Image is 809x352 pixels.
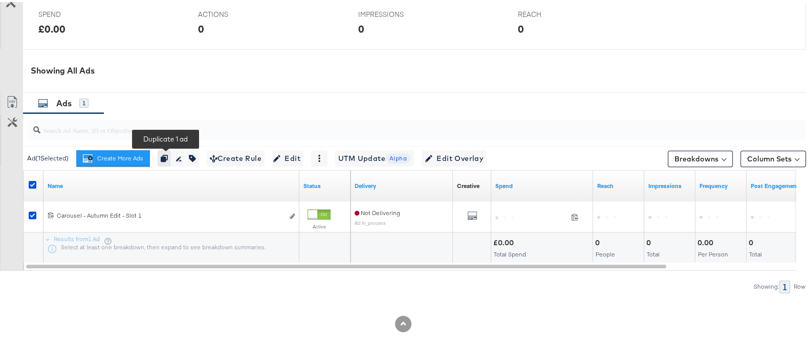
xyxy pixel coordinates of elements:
[308,221,331,228] label: Active
[647,248,660,256] span: Total
[494,248,526,256] span: Total Spend
[595,236,603,246] div: 0
[698,248,728,256] span: Per Person
[40,114,736,134] input: Search Ad Name, ID or Objective
[57,209,283,218] div: Carousel - Autumn Edit - Slot 1
[355,207,400,215] span: Not Delivering
[495,180,589,188] a: The total amount spent to date.
[76,148,150,165] button: Create More Ads
[56,96,72,106] span: Ads
[493,236,517,246] div: £0.00
[422,148,487,165] button: Edit Overlay
[749,236,756,246] div: 0
[668,149,733,165] button: Breakdowns
[425,150,484,163] span: Edit Overlay
[31,63,806,75] div: Showing All Ads
[79,97,89,106] div: 1
[198,19,204,34] div: 0
[358,19,364,34] div: 0
[358,8,435,17] span: IMPRESSIONS
[697,236,716,246] div: 0.00
[48,180,295,188] a: Ad Name.
[272,148,303,165] button: Edit
[753,281,779,288] div: Showing:
[749,248,762,256] span: Total
[518,8,595,17] span: REACH
[303,180,346,188] a: Shows the current state of your Ad.
[518,19,524,34] div: 0
[779,278,790,291] div: 1
[210,150,261,163] span: Create Rule
[335,148,414,165] button: UTM UpdateAlpha
[355,218,386,224] sub: Ad In_process
[646,236,654,246] div: 0
[38,8,115,17] span: SPEND
[207,148,265,165] button: Create Rule
[793,281,806,288] div: Row
[27,152,69,161] div: Ad ( 1 Selected)
[457,180,479,188] a: Shows the creative associated with your ad.
[385,152,411,161] span: Alpha
[740,149,806,165] button: Column Sets
[38,19,65,34] div: £0.00
[596,248,615,256] span: People
[198,8,275,17] span: ACTIONS
[648,180,691,188] a: The number of times your ad was served. On mobile apps an ad is counted as served the first time ...
[275,150,300,163] span: Edit
[355,180,449,188] a: Reflects the ability of your Ad to achieve delivery.
[597,180,640,188] a: The number of people your ad was served to.
[699,180,742,188] a: The average number of times your ad was served to each person.
[457,180,479,188] div: Creative
[338,150,411,163] span: UTM Update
